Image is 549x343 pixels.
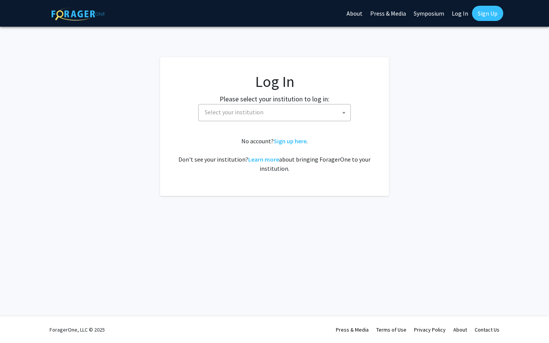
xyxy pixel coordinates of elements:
[175,136,374,173] div: No account? . Don't see your institution? about bringing ForagerOne to your institution.
[50,316,105,343] div: ForagerOne, LLC © 2025
[472,6,503,21] a: Sign Up
[414,326,446,333] a: Privacy Policy
[220,94,329,104] label: Please select your institution to log in:
[376,326,406,333] a: Terms of Use
[51,7,105,21] img: ForagerOne Logo
[205,108,263,116] span: Select your institution
[198,104,351,121] span: Select your institution
[202,104,350,120] span: Select your institution
[248,155,279,163] a: Learn more about bringing ForagerOne to your institution
[336,326,369,333] a: Press & Media
[274,137,307,145] a: Sign up here
[475,326,499,333] a: Contact Us
[175,72,374,91] h1: Log In
[453,326,467,333] a: About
